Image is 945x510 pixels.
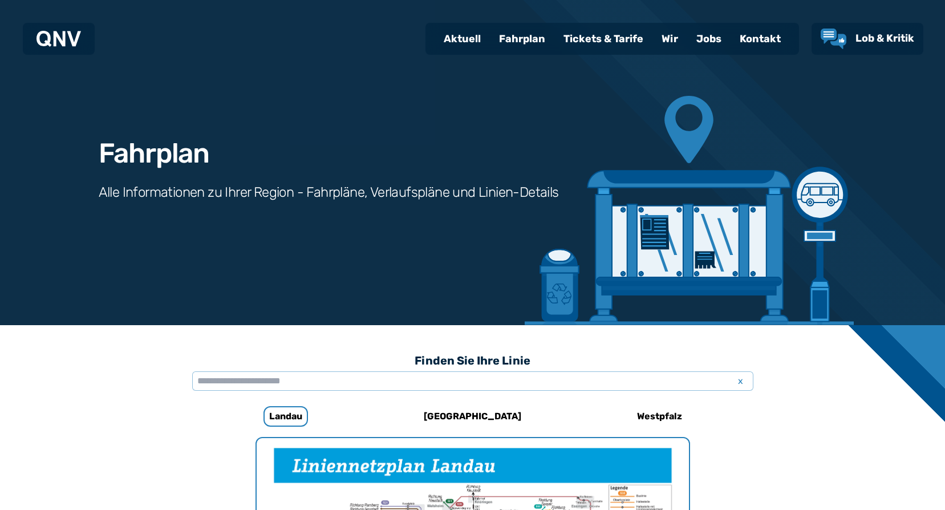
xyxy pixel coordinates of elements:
h3: Alle Informationen zu Ihrer Region - Fahrpläne, Verlaufspläne und Linien-Details [99,183,559,201]
a: Kontakt [731,24,790,54]
span: x [733,374,749,388]
h6: Westpfalz [632,407,687,426]
a: Fahrplan [490,24,554,54]
a: [GEOGRAPHIC_DATA] [397,403,549,430]
a: Lob & Kritik [821,29,914,49]
h1: Fahrplan [99,140,209,167]
h6: Landau [263,406,308,427]
a: QNV Logo [36,27,81,50]
img: QNV Logo [36,31,81,47]
a: Wir [652,24,687,54]
span: Lob & Kritik [855,32,914,44]
a: Aktuell [435,24,490,54]
a: Westpfalz [584,403,736,430]
a: Tickets & Tarife [554,24,652,54]
a: Landau [210,403,362,430]
h3: Finden Sie Ihre Linie [192,348,753,373]
h6: [GEOGRAPHIC_DATA] [419,407,526,426]
a: Jobs [687,24,731,54]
